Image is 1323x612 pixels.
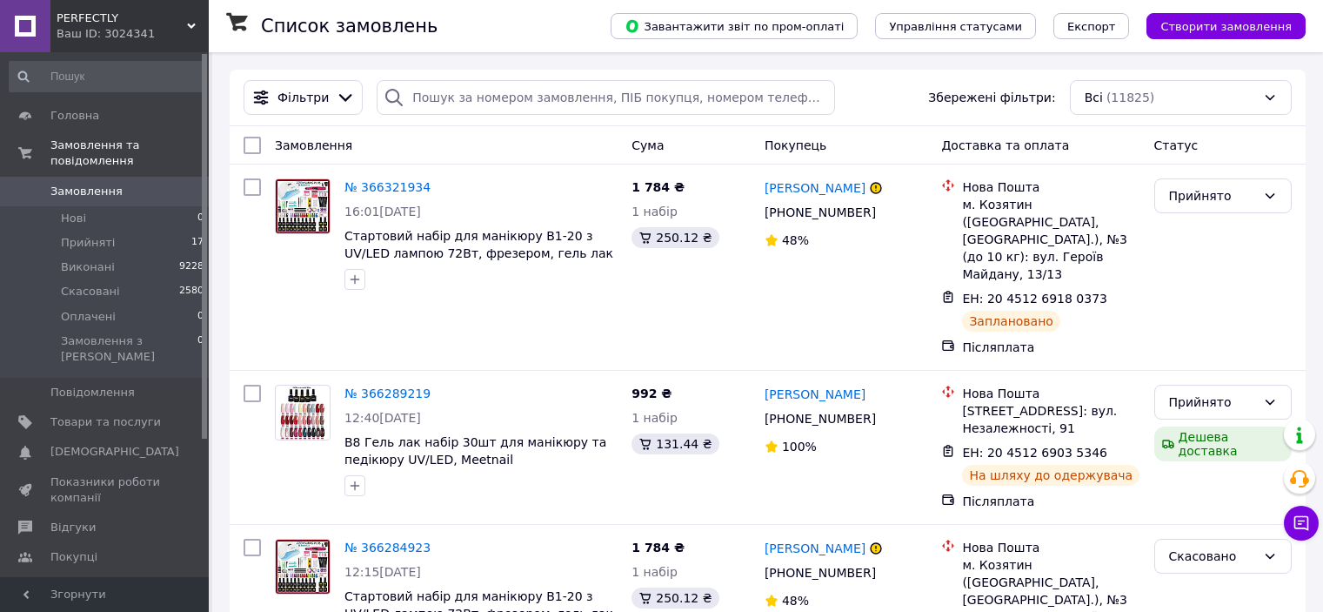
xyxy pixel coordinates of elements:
div: Нова Пошта [962,178,1139,196]
span: PERFECTLY [57,10,187,26]
div: 131.44 ₴ [631,434,718,454]
span: ЕН: 20 4512 6903 5346 [962,446,1107,460]
a: Стартовий набір для манікюру В1-20 з UV/LED лампою 72Вт, фрезером, гель лак 20шт, багато іншого [344,229,613,278]
span: 992 ₴ [631,387,672,400]
span: Cума [631,138,664,152]
span: Замовлення та повідомлення [50,138,209,169]
span: 1 784 ₴ [631,180,685,194]
a: № 366284923 [344,541,431,555]
a: [PERSON_NAME] [765,386,865,403]
div: Ваш ID: 3024341 [57,26,209,42]
span: Експорт [1067,20,1116,33]
span: Всі [1085,89,1103,106]
a: Фото товару [275,539,331,595]
span: Покупці [50,549,97,565]
a: Фото товару [275,385,331,441]
span: 1 набір [631,205,678,219]
span: 1 набір [631,565,678,579]
a: Створити замовлення [1129,18,1306,32]
div: На шляху до одержувача [962,465,1139,486]
a: Фото товару [275,178,331,234]
div: Післяплата [962,493,1139,510]
span: 0 [197,333,204,365]
span: 100% [782,440,817,454]
span: Управління статусами [889,20,1022,33]
a: № 366289219 [344,387,431,400]
span: Оплачені [61,309,116,325]
span: Створити замовлення [1160,20,1292,33]
img: Фото товару [276,540,330,594]
span: Прийняті [61,235,115,251]
span: Виконані [61,259,115,275]
span: [PHONE_NUMBER] [765,205,876,219]
span: 16:01[DATE] [344,205,421,219]
button: Експорт [1053,13,1130,39]
a: В8 Гель лак набір 30шт для манікюру та педікюру UV/LED, Meetnail [344,435,606,467]
button: Чат з покупцем [1284,506,1319,541]
input: Пошук [9,61,205,92]
span: Збережені фільтри: [928,89,1055,106]
span: 48% [782,594,809,608]
span: Товари та послуги [50,414,161,430]
span: [DEMOGRAPHIC_DATA] [50,444,179,460]
span: Завантажити звіт по пром-оплаті [625,18,844,34]
span: 1 набір [631,411,678,425]
div: м. Козятин ([GEOGRAPHIC_DATA], [GEOGRAPHIC_DATA].), №3 (до 10 кг): вул. Героїв Майдану, 13/13 [962,196,1139,283]
span: 9228 [179,259,204,275]
span: Замовлення [50,184,123,199]
img: Фото товару [276,179,330,233]
div: Заплановано [962,311,1060,332]
span: Замовлення [275,138,352,152]
div: 250.12 ₴ [631,588,718,609]
button: Створити замовлення [1146,13,1306,39]
img: Фото товару [280,386,324,440]
span: Відгуки [50,520,96,535]
span: Повідомлення [50,385,135,400]
button: Управління статусами [875,13,1036,39]
div: Прийнято [1169,393,1256,412]
div: Дешева доставка [1154,427,1292,461]
span: Статус [1154,138,1199,152]
div: Скасовано [1169,547,1256,566]
a: № 366321934 [344,180,431,194]
div: Післяплата [962,339,1139,356]
span: Нові [61,211,86,226]
span: Доставка та оплата [941,138,1069,152]
button: Завантажити звіт по пром-оплаті [611,13,858,39]
span: [PHONE_NUMBER] [765,566,876,580]
span: Фільтри [277,89,329,106]
a: [PERSON_NAME] [765,540,865,557]
div: Нова Пошта [962,385,1139,402]
span: 0 [197,211,204,226]
a: [PERSON_NAME] [765,179,865,197]
input: Пошук за номером замовлення, ПІБ покупця, номером телефону, Email, номером накладної [377,80,835,115]
span: 1 784 ₴ [631,541,685,555]
span: Покупець [765,138,826,152]
span: 12:15[DATE] [344,565,421,579]
span: 0 [197,309,204,325]
span: ЕН: 20 4512 6918 0373 [962,292,1107,306]
span: 17 [191,235,204,251]
span: Замовлення з [PERSON_NAME] [61,333,197,365]
span: Скасовані [61,284,120,299]
span: [PHONE_NUMBER] [765,412,876,426]
div: 250.12 ₴ [631,227,718,248]
span: 12:40[DATE] [344,411,421,425]
h1: Список замовлень [261,16,438,37]
div: Нова Пошта [962,539,1139,556]
span: 48% [782,233,809,247]
span: Показники роботи компанії [50,474,161,506]
span: 2580 [179,284,204,299]
span: Головна [50,108,99,124]
div: Прийнято [1169,186,1256,205]
div: [STREET_ADDRESS]: вул. Незалежності, 91 [962,402,1139,437]
span: (11825) [1106,91,1154,104]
